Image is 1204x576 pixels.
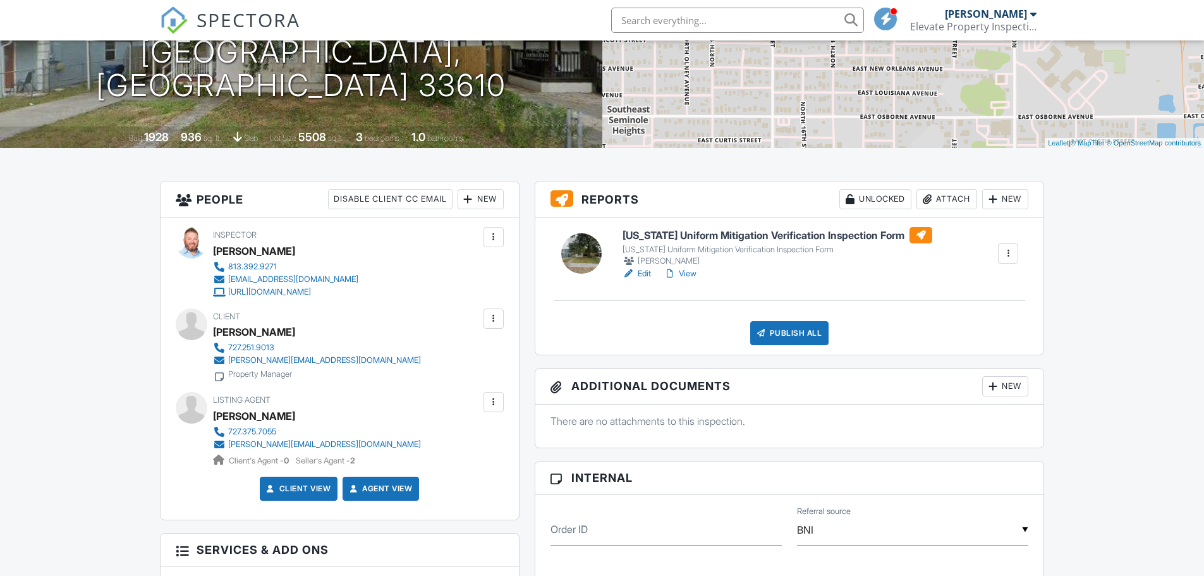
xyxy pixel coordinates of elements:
a: [PERSON_NAME][EMAIL_ADDRESS][DOMAIN_NAME] [213,354,421,367]
a: [PERSON_NAME][EMAIL_ADDRESS][DOMAIN_NAME] [213,438,421,451]
div: 1.0 [411,130,425,144]
span: SPECTORA [197,6,300,33]
span: Lot Size [270,133,296,143]
div: New [982,189,1028,209]
span: slab [244,133,258,143]
h1: [STREET_ADDRESS] [GEOGRAPHIC_DATA], [GEOGRAPHIC_DATA] 33610 [20,2,582,102]
div: New [458,189,504,209]
div: 1928 [144,130,169,144]
div: New [982,376,1028,396]
img: The Best Home Inspection Software - Spectora [160,6,188,34]
a: [EMAIL_ADDRESS][DOMAIN_NAME] [213,273,358,286]
span: Inspector [213,230,257,240]
a: [URL][DOMAIN_NAME] [213,286,358,298]
div: [PERSON_NAME] [213,322,295,341]
h6: [US_STATE] Uniform Mitigation Verification Inspection Form [623,227,932,243]
div: 727.251.9013 [228,343,274,353]
a: 813.392.9271 [213,260,358,273]
h3: Additional Documents [535,369,1044,405]
div: Property Manager [228,369,292,379]
a: © OpenStreetMap contributors [1107,139,1201,147]
div: [EMAIL_ADDRESS][DOMAIN_NAME] [228,274,358,285]
div: [URL][DOMAIN_NAME] [228,287,311,297]
div: [PERSON_NAME][EMAIL_ADDRESS][DOMAIN_NAME] [228,439,421,450]
div: Unlocked [839,189,911,209]
div: [PERSON_NAME] [213,242,295,260]
span: bedrooms [365,133,399,143]
span: Client's Agent - [229,456,291,465]
strong: 0 [284,456,289,465]
a: View [664,267,696,280]
div: Disable Client CC Email [328,189,453,209]
span: sq.ft. [328,133,344,143]
div: 936 [181,130,202,144]
h3: Reports [535,181,1044,218]
a: 727.251.9013 [213,341,421,354]
div: [US_STATE] Uniform Mitigation Verification Inspection Form [623,245,932,255]
span: Listing Agent [213,395,271,405]
a: Agent View [347,482,412,495]
div: Publish All [750,321,829,345]
span: Client [213,312,240,321]
span: Seller's Agent - [296,456,355,465]
input: Search everything... [611,8,864,33]
span: Built [128,133,142,143]
div: Elevate Property Inspections [910,20,1037,33]
a: © MapTiler [1071,139,1105,147]
div: [PERSON_NAME][EMAIL_ADDRESS][DOMAIN_NAME] [228,355,421,365]
div: Attach [916,189,977,209]
h3: Services & Add ons [161,534,519,567]
div: 813.392.9271 [228,262,277,272]
label: Referral source [797,506,851,517]
span: sq. ft. [204,133,221,143]
span: bathrooms [427,133,463,143]
a: Edit [623,267,651,280]
p: There are no attachments to this inspection. [550,414,1029,428]
div: [PERSON_NAME] [623,255,932,267]
div: | [1045,138,1204,149]
div: 727.375.7055 [228,427,276,437]
a: [US_STATE] Uniform Mitigation Verification Inspection Form [US_STATE] Uniform Mitigation Verifica... [623,227,932,267]
div: [PERSON_NAME] [945,8,1027,20]
a: SPECTORA [160,17,300,44]
a: Client View [264,482,331,495]
h3: People [161,181,519,218]
div: 3 [356,130,363,144]
a: [PERSON_NAME] [213,407,295,426]
a: Leaflet [1048,139,1069,147]
strong: 2 [350,456,355,465]
div: 5508 [298,130,326,144]
a: 727.375.7055 [213,426,421,438]
h3: Internal [535,462,1044,494]
label: Order ID [550,522,588,536]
